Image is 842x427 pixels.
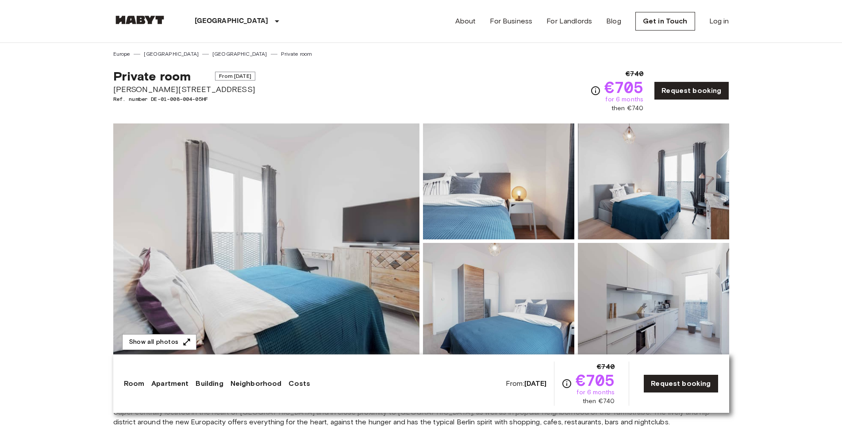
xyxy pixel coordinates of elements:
[113,95,255,103] span: Ref. number DE-01-008-004-05HF
[423,243,574,359] img: Picture of unit DE-01-008-004-05HF
[113,408,729,427] span: Super centrally located in the heart of [GEOGRAPHIC_DATA] and in close proximity to [GEOGRAPHIC_D...
[113,69,191,84] span: Private room
[113,50,131,58] a: Europe
[577,388,615,397] span: for 6 months
[281,50,312,58] a: Private room
[626,69,644,79] span: €740
[144,50,199,58] a: [GEOGRAPHIC_DATA]
[578,243,729,359] img: Picture of unit DE-01-008-004-05HF
[506,379,547,389] span: From:
[604,79,644,95] span: €705
[113,123,419,359] img: Marketing picture of unit DE-01-008-004-05HF
[151,378,188,389] a: Apartment
[605,95,643,104] span: for 6 months
[524,379,547,388] b: [DATE]
[590,85,601,96] svg: Check cost overview for full price breakdown. Please note that discounts apply to new joiners onl...
[288,378,310,389] a: Costs
[643,374,718,393] a: Request booking
[231,378,282,389] a: Neighborhood
[606,16,621,27] a: Blog
[113,15,166,24] img: Habyt
[635,12,695,31] a: Get in Touch
[423,123,574,239] img: Picture of unit DE-01-008-004-05HF
[583,397,615,406] span: then €740
[455,16,476,27] a: About
[212,50,267,58] a: [GEOGRAPHIC_DATA]
[561,378,572,389] svg: Check cost overview for full price breakdown. Please note that discounts apply to new joiners onl...
[578,123,729,239] img: Picture of unit DE-01-008-004-05HF
[597,362,615,372] span: €740
[611,104,643,113] span: then €740
[654,81,729,100] a: Request booking
[709,16,729,27] a: Log in
[576,372,615,388] span: €705
[546,16,592,27] a: For Landlords
[113,84,255,95] span: [PERSON_NAME][STREET_ADDRESS]
[195,16,269,27] p: [GEOGRAPHIC_DATA]
[215,72,255,81] span: From [DATE]
[122,334,196,350] button: Show all photos
[124,378,145,389] a: Room
[196,378,223,389] a: Building
[490,16,532,27] a: For Business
